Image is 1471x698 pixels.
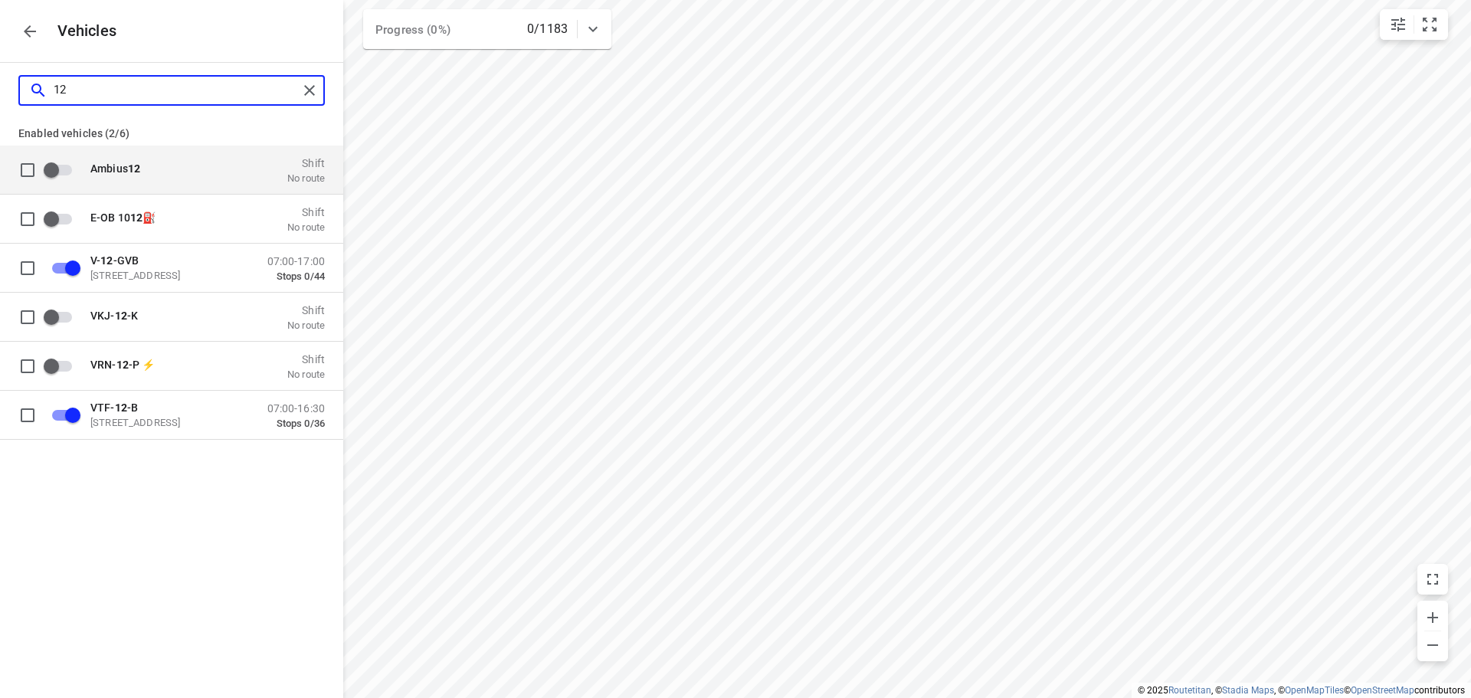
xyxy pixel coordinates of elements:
span: VTF- -B [90,401,138,413]
b: 12 [116,358,129,370]
span: VKJ- -K [90,309,138,321]
span: Enable [43,204,81,233]
p: Shift [287,352,325,365]
span: E-OB 10 ⛽️ [90,211,156,223]
span: Enable [43,155,81,184]
p: Shift [287,156,325,169]
b: 12 [100,254,113,266]
b: 12 [128,162,140,174]
p: 07:00-17:00 [267,254,325,267]
p: No route [287,221,325,233]
a: Stadia Maps [1222,685,1274,696]
button: Fit zoom [1414,9,1445,40]
p: 07:00-16:30 [267,401,325,414]
p: Shift [287,303,325,316]
p: Stops 0/44 [267,270,325,282]
input: Search vehicles [54,78,298,102]
div: small contained button group [1380,9,1448,40]
span: VRN- -P ⚡ [90,358,155,370]
button: Map settings [1383,9,1414,40]
div: Progress (0%)0/1183 [363,9,611,49]
p: [STREET_ADDRESS] [90,269,244,281]
li: © 2025 , © , © © contributors [1138,685,1465,696]
b: 12 [130,211,143,223]
p: Stops 0/36 [267,417,325,429]
p: No route [287,319,325,331]
a: Routetitan [1168,685,1211,696]
span: Enable [43,351,81,380]
p: No route [287,172,325,184]
span: Disable [43,253,81,282]
a: OpenMapTiles [1285,685,1344,696]
b: 12 [115,401,127,413]
span: Progress (0%) [375,23,450,37]
span: V- -GVB [90,254,139,266]
span: Ambius [90,162,140,174]
p: Vehicles [45,22,117,40]
span: Enable [43,302,81,331]
a: OpenStreetMap [1351,685,1414,696]
span: Disable [43,400,81,429]
p: Shift [287,205,325,218]
p: No route [287,368,325,380]
p: 0/1183 [527,20,568,38]
b: 12 [115,309,127,321]
p: [STREET_ADDRESS] [90,416,244,428]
